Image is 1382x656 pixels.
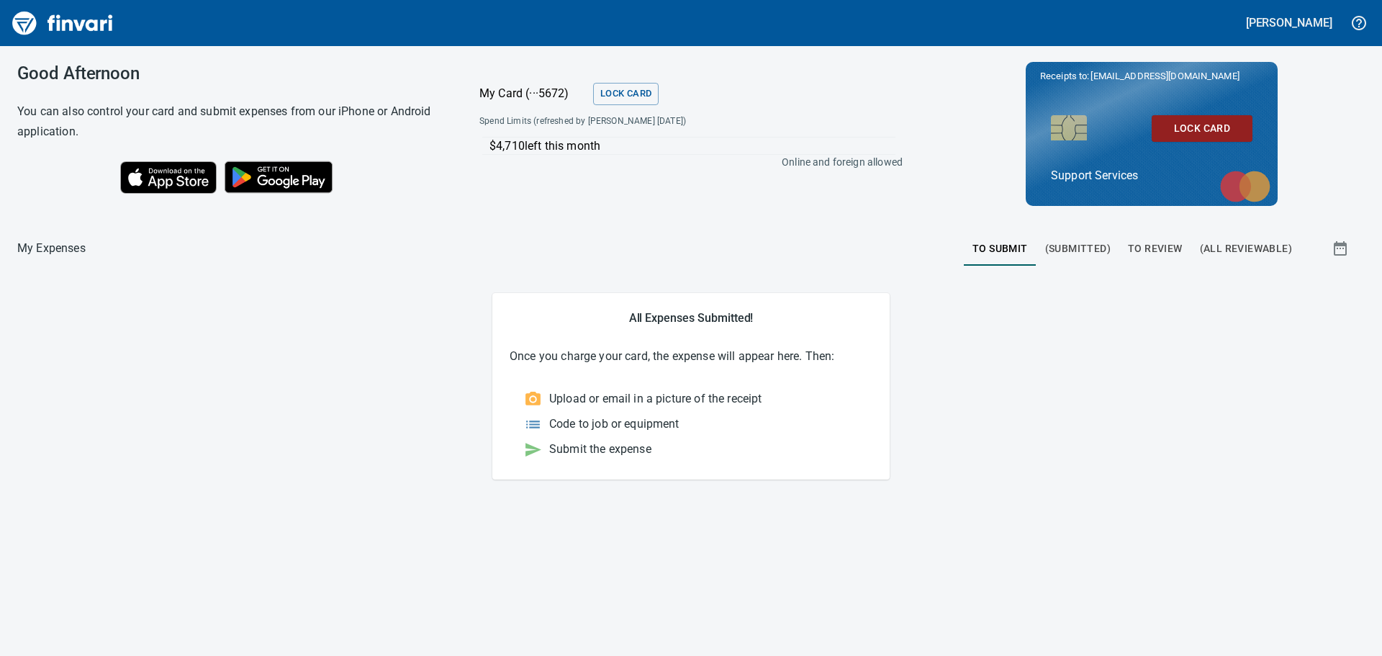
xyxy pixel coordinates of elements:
[17,240,86,257] nav: breadcrumb
[600,86,651,102] span: Lock Card
[1089,69,1240,83] span: [EMAIL_ADDRESS][DOMAIN_NAME]
[549,441,651,458] p: Submit the expense
[479,114,793,129] span: Spend Limits (refreshed by [PERSON_NAME] [DATE])
[1163,120,1241,138] span: Lock Card
[1128,240,1183,258] span: To Review
[9,6,117,40] img: Finvari
[1200,240,1292,258] span: (All Reviewable)
[217,153,340,201] img: Get it on Google Play
[479,85,587,102] p: My Card (···5672)
[1045,240,1111,258] span: (Submitted)
[1213,163,1278,210] img: mastercard.svg
[593,83,659,105] button: Lock Card
[1319,231,1365,266] button: Show transactions within a particular date range
[120,161,217,194] img: Download on the App Store
[972,240,1028,258] span: To Submit
[468,155,903,169] p: Online and foreign allowed
[17,63,443,84] h3: Good Afternoon
[489,138,895,155] p: $4,710 left this month
[510,310,872,325] h5: All Expenses Submitted!
[1051,167,1252,184] p: Support Services
[17,240,86,257] p: My Expenses
[549,415,679,433] p: Code to job or equipment
[1040,69,1263,84] p: Receipts to:
[1152,115,1252,142] button: Lock Card
[549,390,762,408] p: Upload or email in a picture of the receipt
[510,348,872,365] p: Once you charge your card, the expense will appear here. Then:
[17,102,443,142] h6: You can also control your card and submit expenses from our iPhone or Android application.
[1246,15,1332,30] h5: [PERSON_NAME]
[1242,12,1336,34] button: [PERSON_NAME]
